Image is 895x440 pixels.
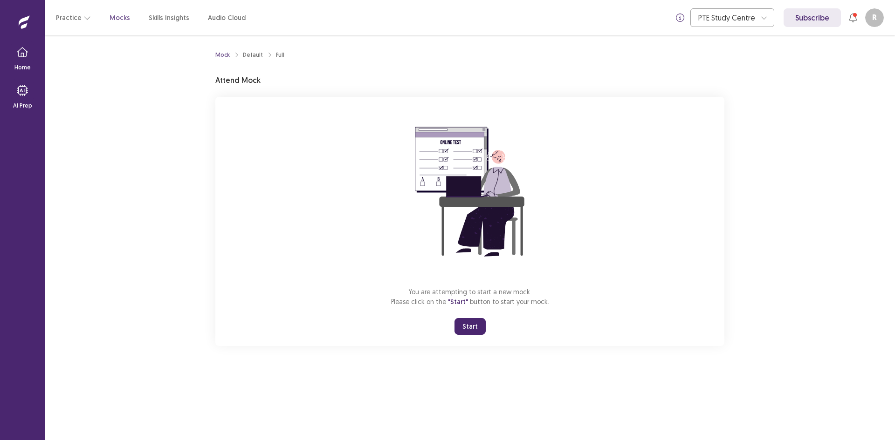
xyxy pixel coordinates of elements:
[215,51,284,59] nav: breadcrumb
[672,9,688,26] button: info
[208,13,246,23] a: Audio Cloud
[784,8,841,27] a: Subscribe
[698,9,756,27] div: PTE Study Centre
[149,13,189,23] a: Skills Insights
[243,51,263,59] div: Default
[14,63,31,72] p: Home
[391,287,549,307] p: You are attempting to start a new mock. Please click on the button to start your mock.
[215,51,230,59] a: Mock
[448,298,468,306] span: "Start"
[276,51,284,59] div: Full
[110,13,130,23] a: Mocks
[56,9,91,26] button: Practice
[386,108,554,276] img: attend-mock
[13,102,32,110] p: AI Prep
[215,74,261,86] p: Attend Mock
[865,8,884,27] button: R
[454,318,486,335] button: Start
